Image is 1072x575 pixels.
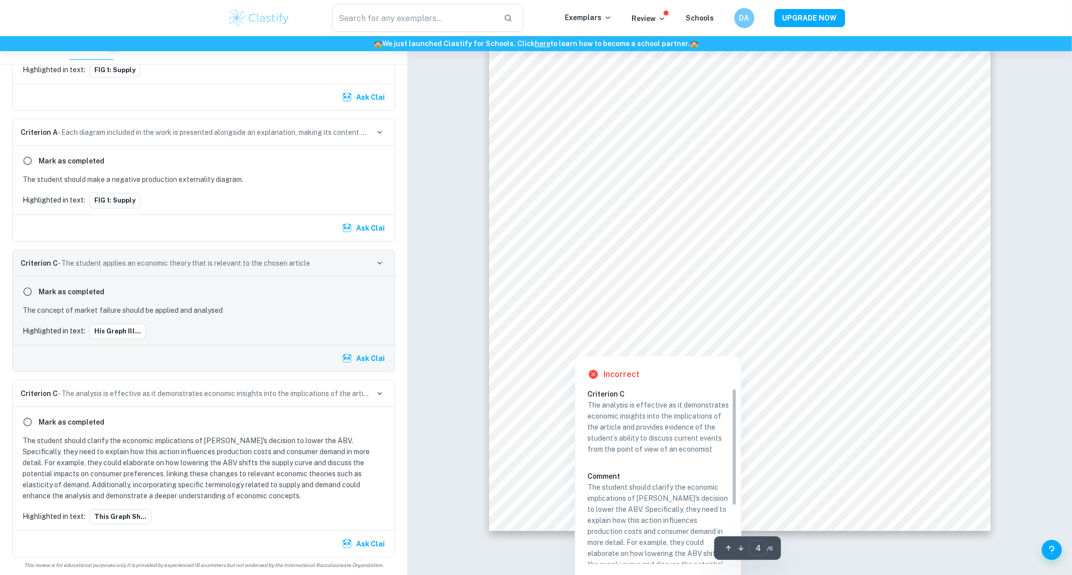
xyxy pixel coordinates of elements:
span: in the diagram. The situation reflects the key concept of [513,413,763,423]
p: - Each diagram included in the work is presented alongside an explanation, making its content and... [21,127,369,138]
span: 🏫 [690,40,698,48]
a: Schools [686,14,714,22]
p: The analysis is effective as it demonstrates economic insights into the implications of the artic... [587,400,729,455]
span: , as both firms and consumers must [800,413,960,423]
button: Help and Feedback [1042,540,1062,560]
p: Review [632,13,666,24]
span: 🏫 [374,40,382,48]
h6: Comment [587,471,729,482]
button: Ask Clai [340,535,389,553]
p: Highlighted in text: [23,511,85,522]
img: clai.svg [342,353,352,363]
button: DA [734,8,754,28]
h6: Incorrect [603,368,640,380]
p: Highlighted in text: [23,195,85,206]
span: decide between cost savings and product satisfaction. [513,436,754,446]
input: Search for any exemplars... [332,4,496,32]
span: lower but the quantity sold (from QZ to QA) is also reduced. This shows how the decision to lower [513,366,948,376]
p: The student should make a negative production externality diagram. [23,174,389,185]
h6: DA [738,13,750,24]
button: Ask Clai [340,219,389,237]
p: Highlighted in text: [23,64,85,75]
h6: Mark as completed [39,417,104,428]
p: Exemplars [565,12,612,23]
button: FIG 1: Supply [89,63,140,78]
p: Highlighted in text: [23,325,85,336]
span: demand curve from D to D1. The new equilibrium moves from point Z to point A, where the price is [513,343,952,353]
button: his graph ill... [89,324,146,339]
span: Criterion C [21,390,58,398]
button: This graph sh... [89,509,151,524]
span: Criterion A [21,128,58,136]
span: This review is for educational purposes only. It is provided by experienced IB examiners but not ... [16,561,391,569]
button: UPGRADE NOW [775,9,845,27]
img: Clastify logo [227,8,291,28]
img: clai.svg [342,539,352,549]
span: ABV affects both costs for the producer and consumer willingness to buy, linking directly to the ... [513,390,960,400]
span: / 6 [767,544,773,553]
p: - The analysis is effective as it demonstrates economic insights into the implications of the art... [21,388,369,399]
img: clai.svg [342,92,352,102]
span: Choice [766,413,800,423]
span: Criterion C [21,259,58,267]
p: The student should clarify the economic implications of [PERSON_NAME]'s decision to lower the ABV... [23,435,389,501]
span: costs, leading to a rightward shift in the supply curve from S + Tax (3.8% ABV) to S + Tax (3.4% [513,297,938,307]
button: Ask Clai [340,349,389,367]
p: - The student applies an economic theory that is relevant to the chosen article [21,258,310,269]
span: FIG 2: Demand and Supply shift after ABV change [611,204,850,214]
p: The concept of market failure should be applied and analysed [23,305,389,316]
h6: Criterion C [587,389,737,400]
a: here [535,40,550,48]
button: FIG 1: Supply [89,193,140,208]
button: Ask Clai [340,88,389,106]
img: clai.svg [342,223,352,233]
span: ABV). At the same time, the decrease in demand for the weaker beer results in a leftward shift in... [513,320,960,330]
h6: We just launched Clastify for Schools. Click to learn how to become a school partner. [2,38,1070,49]
span: This graph shows what happened after [PERSON_NAME] responded to the higher duty. To avoid paying the [513,250,996,260]
h6: Mark as completed [39,155,104,166]
h6: Mark as completed [39,286,104,297]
